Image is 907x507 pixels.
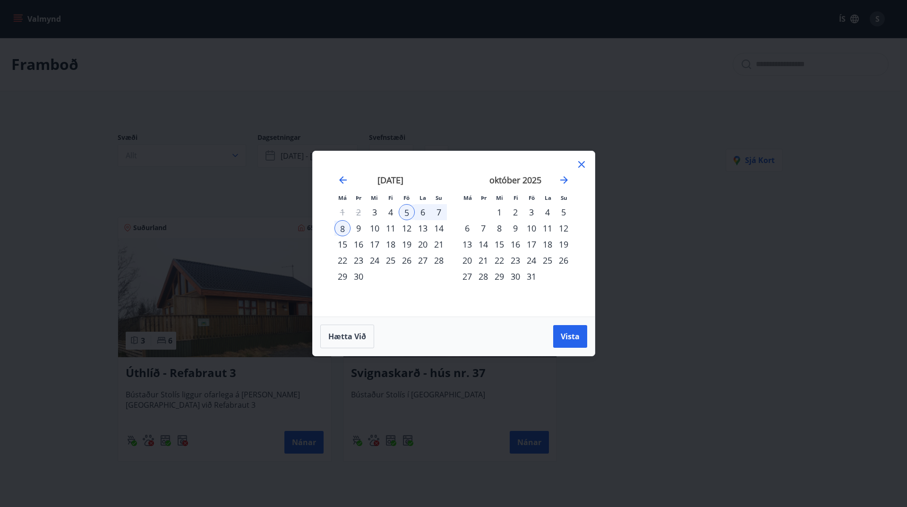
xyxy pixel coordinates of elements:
small: Fö [403,194,410,201]
td: Choose fimmtudagur, 25. september 2025 as your check-in date. It’s available. [383,252,399,268]
small: Fi [513,194,518,201]
span: Hætta við [328,331,366,342]
td: Choose föstudagur, 31. október 2025 as your check-in date. It’s available. [523,268,539,284]
div: Move forward to switch to the next month. [558,174,570,186]
div: 30 [507,268,523,284]
td: Choose fimmtudagur, 16. október 2025 as your check-in date. It’s available. [507,236,523,252]
div: 10 [367,220,383,236]
td: Choose laugardagur, 11. október 2025 as your check-in date. It’s available. [539,220,556,236]
div: 27 [459,268,475,284]
div: 8 [491,220,507,236]
td: Choose föstudagur, 10. október 2025 as your check-in date. It’s available. [523,220,539,236]
div: 14 [475,236,491,252]
td: Choose fimmtudagur, 23. október 2025 as your check-in date. It’s available. [507,252,523,268]
div: 13 [415,220,431,236]
td: Choose þriðjudagur, 16. september 2025 as your check-in date. It’s available. [351,236,367,252]
div: 11 [383,220,399,236]
div: 22 [491,252,507,268]
small: La [545,194,551,201]
td: Choose sunnudagur, 21. september 2025 as your check-in date. It’s available. [431,236,447,252]
strong: október 2025 [489,174,541,186]
td: Choose mánudagur, 13. október 2025 as your check-in date. It’s available. [459,236,475,252]
div: 1 [491,204,507,220]
td: Choose laugardagur, 20. september 2025 as your check-in date. It’s available. [415,236,431,252]
td: Choose miðvikudagur, 22. október 2025 as your check-in date. It’s available. [491,252,507,268]
td: Choose miðvikudagur, 3. september 2025 as your check-in date. It’s available. [367,204,383,220]
div: 25 [383,252,399,268]
td: Choose laugardagur, 18. október 2025 as your check-in date. It’s available. [539,236,556,252]
div: 6 [459,220,475,236]
div: 9 [351,220,367,236]
td: Choose föstudagur, 24. október 2025 as your check-in date. It’s available. [523,252,539,268]
td: Choose sunnudagur, 5. október 2025 as your check-in date. It’s available. [556,204,572,220]
td: Choose mánudagur, 20. október 2025 as your check-in date. It’s available. [459,252,475,268]
td: Choose miðvikudagur, 24. september 2025 as your check-in date. It’s available. [367,252,383,268]
td: Choose sunnudagur, 12. október 2025 as your check-in date. It’s available. [556,220,572,236]
div: 15 [491,236,507,252]
small: Má [338,194,347,201]
td: Choose miðvikudagur, 8. október 2025 as your check-in date. It’s available. [491,220,507,236]
div: 28 [431,252,447,268]
div: 20 [415,236,431,252]
td: Choose mánudagur, 22. september 2025 as your check-in date. It’s available. [334,252,351,268]
td: Selected as end date. mánudagur, 8. september 2025 [334,220,351,236]
td: Choose laugardagur, 27. september 2025 as your check-in date. It’s available. [415,252,431,268]
div: 11 [539,220,556,236]
div: 12 [556,220,572,236]
div: 18 [539,236,556,252]
td: Selected. sunnudagur, 7. september 2025 [431,204,447,220]
div: Move backward to switch to the previous month. [337,174,349,186]
div: 9 [507,220,523,236]
div: 17 [523,236,539,252]
td: Choose sunnudagur, 26. október 2025 as your check-in date. It’s available. [556,252,572,268]
small: Þr [481,194,487,201]
div: 7 [431,204,447,220]
div: 15 [334,236,351,252]
td: Selected as start date. föstudagur, 5. september 2025 [399,204,415,220]
div: 26 [399,252,415,268]
div: 10 [523,220,539,236]
td: Choose sunnudagur, 19. október 2025 as your check-in date. It’s available. [556,236,572,252]
div: 21 [475,252,491,268]
td: Choose fimmtudagur, 18. september 2025 as your check-in date. It’s available. [383,236,399,252]
td: Not available. þriðjudagur, 2. september 2025 [351,204,367,220]
td: Choose mánudagur, 27. október 2025 as your check-in date. It’s available. [459,268,475,284]
td: Choose þriðjudagur, 7. október 2025 as your check-in date. It’s available. [475,220,491,236]
td: Choose mánudagur, 6. október 2025 as your check-in date. It’s available. [459,220,475,236]
div: 25 [539,252,556,268]
td: Choose miðvikudagur, 29. október 2025 as your check-in date. It’s available. [491,268,507,284]
div: 6 [415,204,431,220]
button: Hætta við [320,325,374,348]
td: Choose miðvikudagur, 10. september 2025 as your check-in date. It’s available. [367,220,383,236]
div: 14 [431,220,447,236]
td: Choose þriðjudagur, 30. september 2025 as your check-in date. It’s available. [351,268,367,284]
div: Calendar [324,163,583,305]
div: 29 [334,268,351,284]
div: 29 [491,268,507,284]
div: 5 [399,204,415,220]
td: Choose laugardagur, 25. október 2025 as your check-in date. It’s available. [539,252,556,268]
small: Fö [529,194,535,201]
td: Choose mánudagur, 15. september 2025 as your check-in date. It’s available. [334,236,351,252]
td: Choose fimmtudagur, 11. september 2025 as your check-in date. It’s available. [383,220,399,236]
div: 30 [351,268,367,284]
div: 31 [523,268,539,284]
td: Choose föstudagur, 12. september 2025 as your check-in date. It’s available. [399,220,415,236]
td: Choose fimmtudagur, 30. október 2025 as your check-in date. It’s available. [507,268,523,284]
div: 19 [399,236,415,252]
td: Choose þriðjudagur, 28. október 2025 as your check-in date. It’s available. [475,268,491,284]
div: 27 [415,252,431,268]
td: Choose laugardagur, 4. október 2025 as your check-in date. It’s available. [539,204,556,220]
td: Choose miðvikudagur, 1. október 2025 as your check-in date. It’s available. [491,204,507,220]
div: 24 [367,252,383,268]
div: 3 [367,204,383,220]
td: Choose fimmtudagur, 9. október 2025 as your check-in date. It’s available. [507,220,523,236]
strong: [DATE] [377,174,403,186]
td: Choose miðvikudagur, 15. október 2025 as your check-in date. It’s available. [491,236,507,252]
td: Choose þriðjudagur, 23. september 2025 as your check-in date. It’s available. [351,252,367,268]
div: 4 [383,204,399,220]
td: Choose föstudagur, 17. október 2025 as your check-in date. It’s available. [523,236,539,252]
div: 18 [383,236,399,252]
div: 17 [367,236,383,252]
td: Choose laugardagur, 13. september 2025 as your check-in date. It’s available. [415,220,431,236]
